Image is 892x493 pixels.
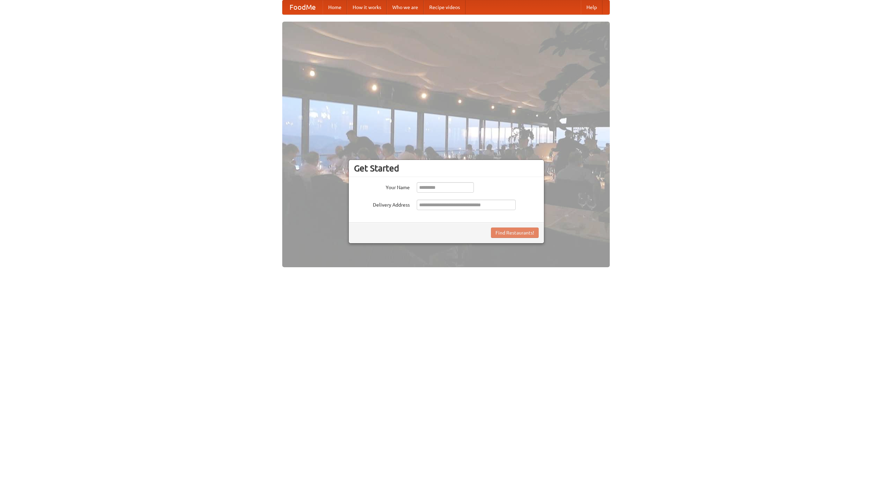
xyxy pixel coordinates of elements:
a: Help [581,0,602,14]
a: Recipe videos [424,0,466,14]
button: Find Restaurants! [491,228,539,238]
a: FoodMe [283,0,323,14]
label: Delivery Address [354,200,410,208]
h3: Get Started [354,163,539,174]
a: Who we are [387,0,424,14]
a: Home [323,0,347,14]
label: Your Name [354,182,410,191]
a: How it works [347,0,387,14]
